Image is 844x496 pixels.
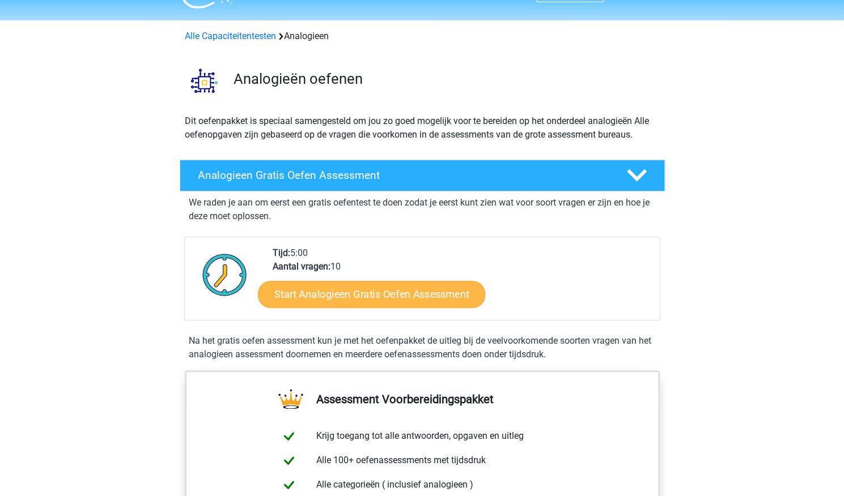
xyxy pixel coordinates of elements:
[198,169,608,182] h4: Analogieen Gratis Oefen Assessment
[180,57,228,105] img: analogieen
[180,29,664,43] div: Analogieen
[273,247,290,258] b: Tijd:
[273,261,330,272] b: Aantal vragen:
[258,280,485,307] a: Start Analogieen Gratis Oefen Assessment
[185,114,660,142] p: Dit oefenpakket is speciaal samengesteld om jou zo goed mogelijk voor te bereiden op het onderdee...
[264,246,659,320] div: 5:00 10
[175,160,669,191] a: Analogieen Gratis Oefen Assessment
[196,246,253,303] img: Klok
[184,334,660,361] div: Na het gratis oefen assessment kun je met het oefenpakket de uitleg bij de veelvoorkomende soorte...
[189,196,656,223] p: We raden je aan om eerst een gratis oefentest te doen zodat je eerst kunt zien wat voor soort vra...
[234,70,656,88] h3: Analogieën oefenen
[185,31,276,41] a: Alle Capaciteitentesten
